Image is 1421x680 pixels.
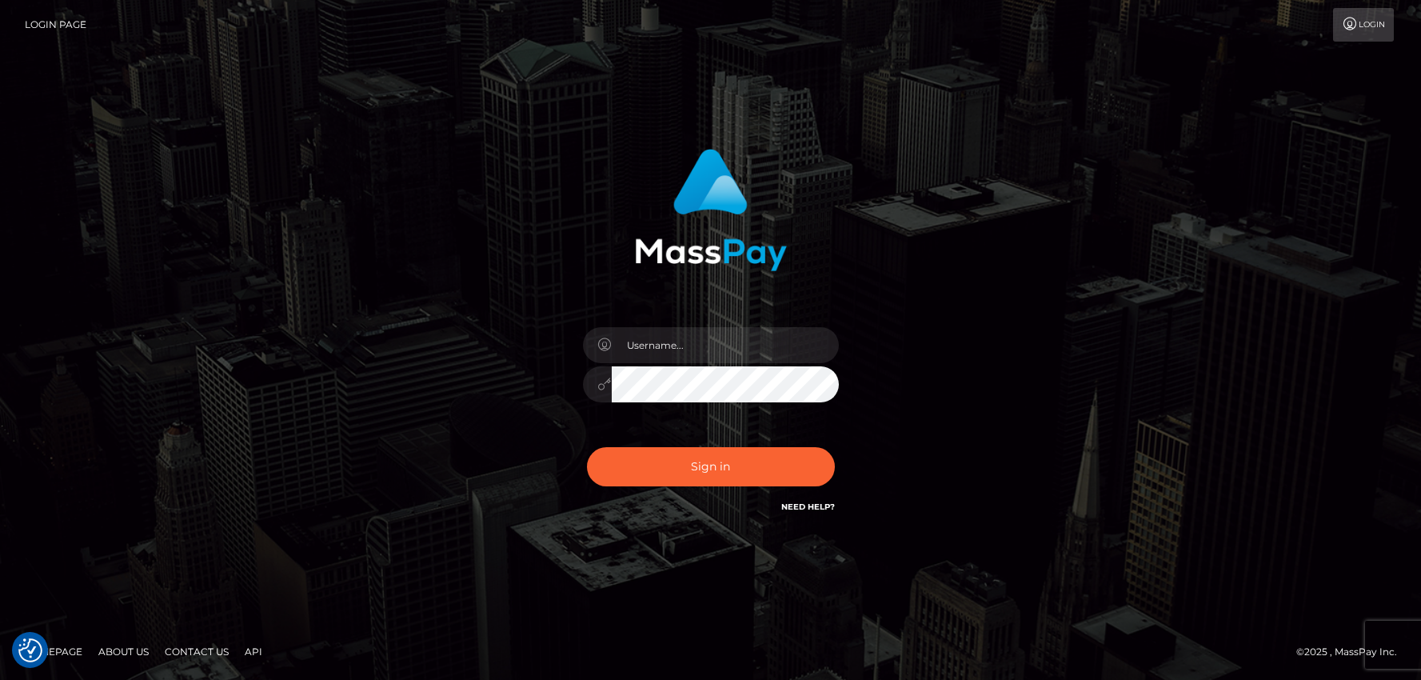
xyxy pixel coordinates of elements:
a: API [238,639,269,664]
a: Login Page [25,8,86,42]
a: About Us [92,639,155,664]
input: Username... [612,327,839,363]
button: Consent Preferences [18,638,42,662]
img: Revisit consent button [18,638,42,662]
a: Login [1333,8,1394,42]
a: Need Help? [781,502,835,512]
div: © 2025 , MassPay Inc. [1296,643,1409,661]
a: Homepage [18,639,89,664]
button: Sign in [587,447,835,486]
a: Contact Us [158,639,235,664]
img: MassPay Login [635,149,787,271]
